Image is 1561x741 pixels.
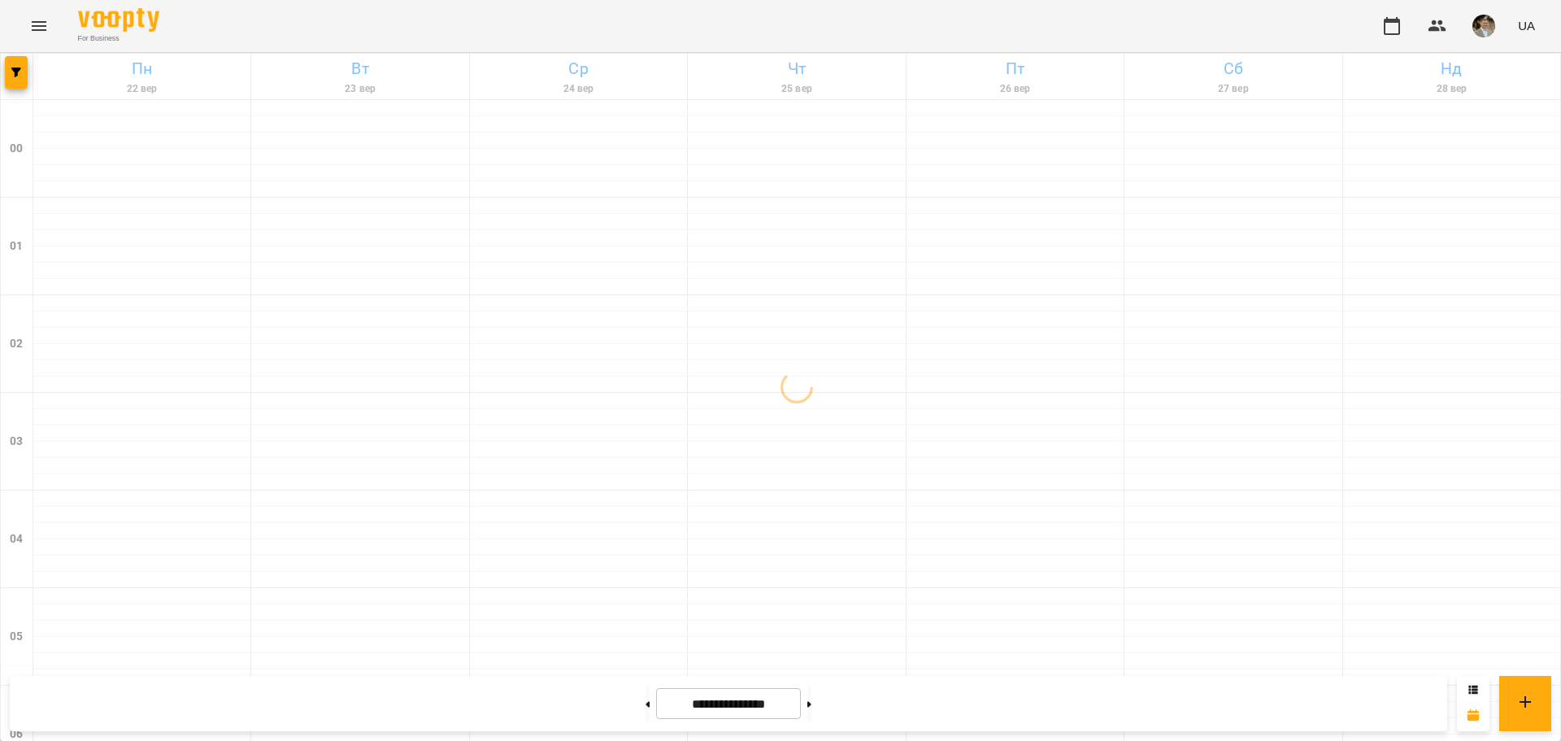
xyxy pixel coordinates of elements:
span: For Business [78,33,159,44]
h6: 05 [10,628,23,646]
h6: 26 вер [909,81,1121,97]
h6: 04 [10,530,23,548]
h6: 27 вер [1127,81,1339,97]
img: Voopty Logo [78,8,159,32]
h6: Нд [1346,56,1558,81]
h6: Пн [36,56,248,81]
h6: 23 вер [254,81,466,97]
h6: 22 вер [36,81,248,97]
h6: Ср [472,56,685,81]
h6: 28 вер [1346,81,1558,97]
button: Menu [20,7,59,46]
img: 7c88ea500635afcc637caa65feac9b0a.jpg [1472,15,1495,37]
h6: Вт [254,56,466,81]
h6: 03 [10,433,23,451]
h6: 00 [10,140,23,158]
span: UA [1518,17,1535,34]
h6: 01 [10,238,23,255]
h6: 02 [10,335,23,353]
h6: 25 вер [690,81,902,97]
h6: Чт [690,56,902,81]
h6: Сб [1127,56,1339,81]
h6: 24 вер [472,81,685,97]
h6: Пт [909,56,1121,81]
button: UA [1511,11,1541,41]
